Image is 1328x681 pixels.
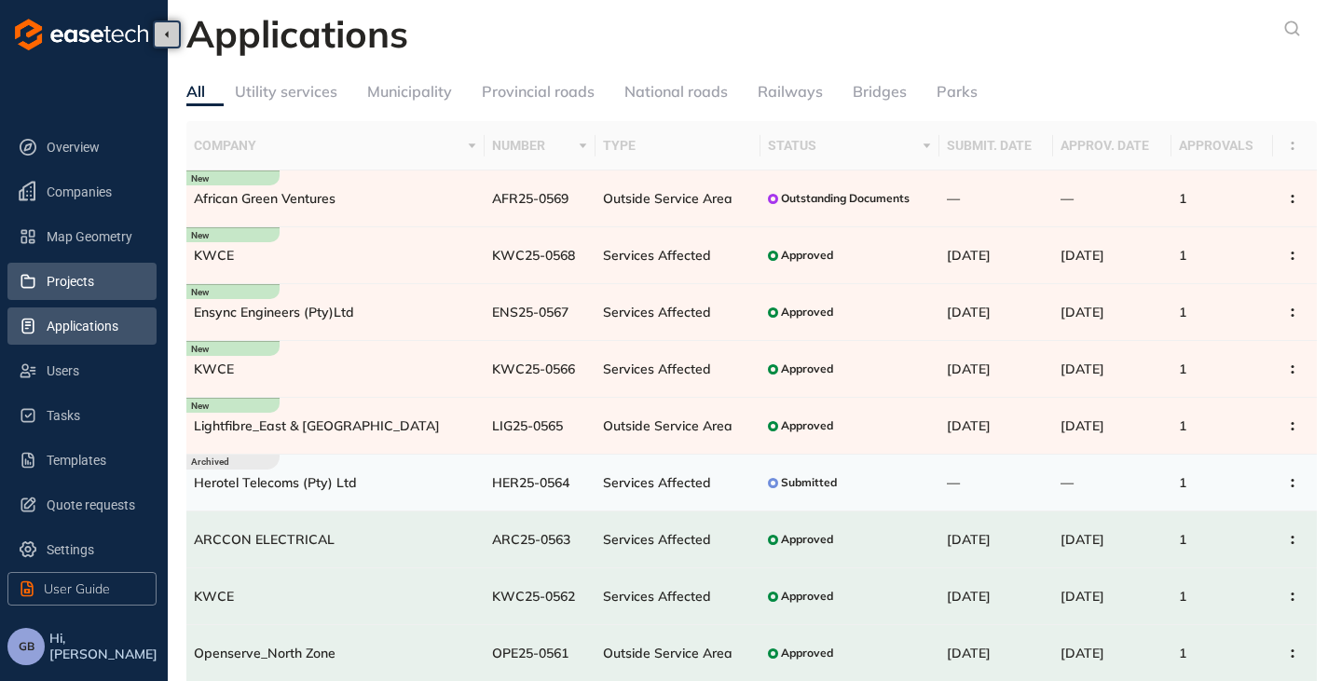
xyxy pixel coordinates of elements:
[492,532,570,547] a: ARC25-0563
[781,249,833,262] span: Approved
[482,80,595,103] div: Provincial roads
[603,361,711,377] span: Services Affected
[47,531,142,568] span: Settings
[1179,190,1186,207] span: 1
[186,11,408,56] h2: Applications
[194,417,440,434] span: Lightfibre_East & [GEOGRAPHIC_DATA]
[49,631,160,662] span: Hi, [PERSON_NAME]
[1179,304,1186,320] span: 1
[947,474,960,491] span: —
[15,19,148,50] img: logo
[947,588,991,605] span: [DATE]
[492,588,575,605] span: KWC25-0562
[194,588,234,605] span: KWCE
[194,361,234,377] span: KWCE
[492,646,568,661] a: OPE25-0561
[947,417,991,434] span: [DATE]
[781,647,833,660] span: Approved
[186,80,205,103] div: All
[1179,531,1186,548] span: 1
[760,121,939,170] th: status
[492,475,569,490] a: HER25-0564
[7,628,45,665] button: GB
[1179,361,1186,377] span: 1
[781,476,837,489] span: Submitted
[194,304,354,320] span: Ensync Engineers (Pty)Ltd
[194,474,357,491] span: Herotel Telecoms (Pty) Ltd
[47,442,142,479] span: Templates
[603,474,711,491] span: Services Affected
[47,352,142,389] span: Users
[485,121,596,170] th: number
[492,304,568,320] span: ENS25-0567
[492,191,568,206] a: AFR25-0569
[194,190,335,207] span: African Green Ventures
[603,247,711,264] span: Services Affected
[1061,474,1074,491] span: —
[947,361,991,377] span: [DATE]
[1061,247,1104,264] span: [DATE]
[781,306,833,319] span: Approved
[781,362,833,375] span: Approved
[492,474,569,491] span: HER25-0564
[603,588,711,605] span: Services Affected
[1061,531,1104,548] span: [DATE]
[492,418,563,433] a: LIG25-0565
[1171,121,1274,170] th: approvals
[47,397,142,434] span: Tasks
[492,361,575,376] a: KWC25-0566
[781,419,833,432] span: Approved
[781,192,910,205] span: Outstanding Documents
[235,80,337,103] div: Utility services
[1179,417,1186,434] span: 1
[939,121,1053,170] th: submit. date
[492,417,563,434] span: LIG25-0565
[603,190,732,207] span: Outside Service Area
[47,218,142,255] span: Map Geometry
[1061,645,1104,661] span: [DATE]
[947,190,960,207] span: —
[492,589,575,604] a: KWC25-0562
[492,135,575,156] span: number
[1179,588,1186,605] span: 1
[1179,645,1186,661] span: 1
[603,645,732,661] span: Outside Service Area
[47,263,142,300] span: Projects
[947,304,991,320] span: [DATE]
[781,533,833,546] span: Approved
[758,80,823,103] div: Railways
[492,247,575,264] span: KWC25-0568
[47,129,142,166] span: Overview
[47,486,142,524] span: Quote requests
[603,417,732,434] span: Outside Service Area
[947,645,991,661] span: [DATE]
[194,645,335,661] span: Openserve_North Zone
[1179,247,1186,264] span: 1
[1061,361,1104,377] span: [DATE]
[19,640,34,653] span: GB
[492,531,570,548] span: ARC25-0563
[596,121,760,170] th: type
[186,121,485,170] th: company
[853,80,907,103] div: Bridges
[492,190,568,207] span: AFR25-0569
[44,579,110,599] span: User Guide
[1179,474,1186,491] span: 1
[1061,417,1104,434] span: [DATE]
[1061,190,1074,207] span: —
[937,80,978,103] div: Parks
[603,304,711,320] span: Services Affected
[47,173,142,211] span: Companies
[1061,588,1104,605] span: [DATE]
[492,645,568,661] span: OPE25-0561
[367,80,452,103] div: Municipality
[492,361,575,377] span: KWC25-0566
[194,531,335,548] span: ARCCON ELECTRICAL
[1061,304,1104,320] span: [DATE]
[194,247,234,264] span: KWCE
[492,305,568,320] a: ENS25-0567
[781,590,833,603] span: Approved
[603,531,711,548] span: Services Affected
[768,135,918,156] span: status
[1053,121,1171,170] th: approv. date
